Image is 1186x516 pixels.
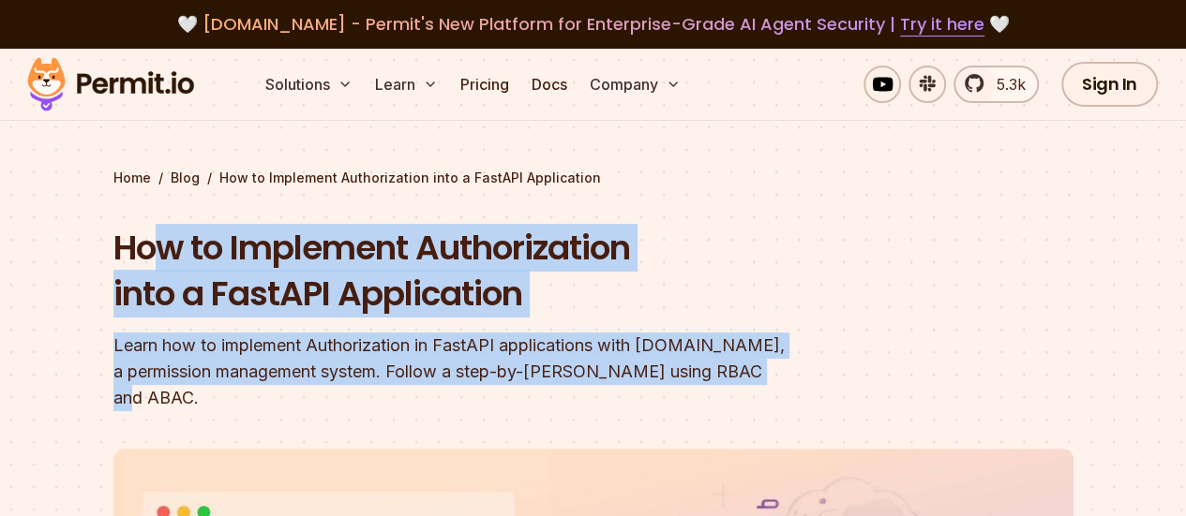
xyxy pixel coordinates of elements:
[900,12,984,37] a: Try it here
[113,332,833,411] div: Learn how to implement Authorization in FastAPI applications with [DOMAIN_NAME], a permission man...
[258,66,360,103] button: Solutions
[113,225,833,317] h1: How to Implement Authorization into a FastAPI Application
[985,73,1026,96] span: 5.3k
[524,66,575,103] a: Docs
[19,52,203,116] img: Permit logo
[203,12,984,36] span: [DOMAIN_NAME] - Permit's New Platform for Enterprise-Grade AI Agent Security |
[113,169,151,187] a: Home
[171,169,200,187] a: Blog
[453,66,517,103] a: Pricing
[368,66,445,103] button: Learn
[45,11,1141,37] div: 🤍 🤍
[1061,62,1158,107] a: Sign In
[113,169,1073,187] div: / /
[582,66,688,103] button: Company
[953,66,1039,103] a: 5.3k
